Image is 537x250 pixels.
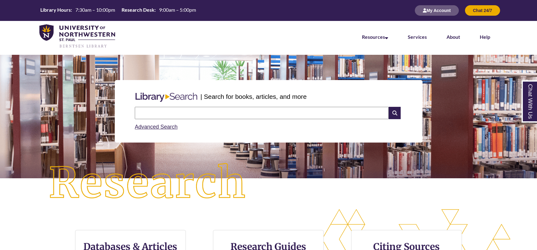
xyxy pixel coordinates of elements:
a: Resources [362,34,388,40]
img: Libary Search [132,90,200,104]
a: Hours Today [38,6,198,15]
a: My Account [415,8,459,13]
a: About [447,34,460,40]
span: 7:30am – 10:00pm [75,7,115,13]
p: | Search for books, articles, and more [200,92,307,101]
a: Chat 24/7 [465,8,500,13]
button: Chat 24/7 [465,5,500,16]
table: Hours Today [38,6,198,14]
button: My Account [415,5,459,16]
i: Search [389,107,400,119]
img: Research [27,141,268,225]
a: Advanced Search [135,124,178,130]
span: 9:00am – 5:00pm [159,7,196,13]
a: Help [480,34,490,40]
th: Research Desk: [119,6,157,13]
th: Library Hours: [38,6,73,13]
img: UNWSP Library Logo [39,24,115,48]
a: Services [408,34,427,40]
